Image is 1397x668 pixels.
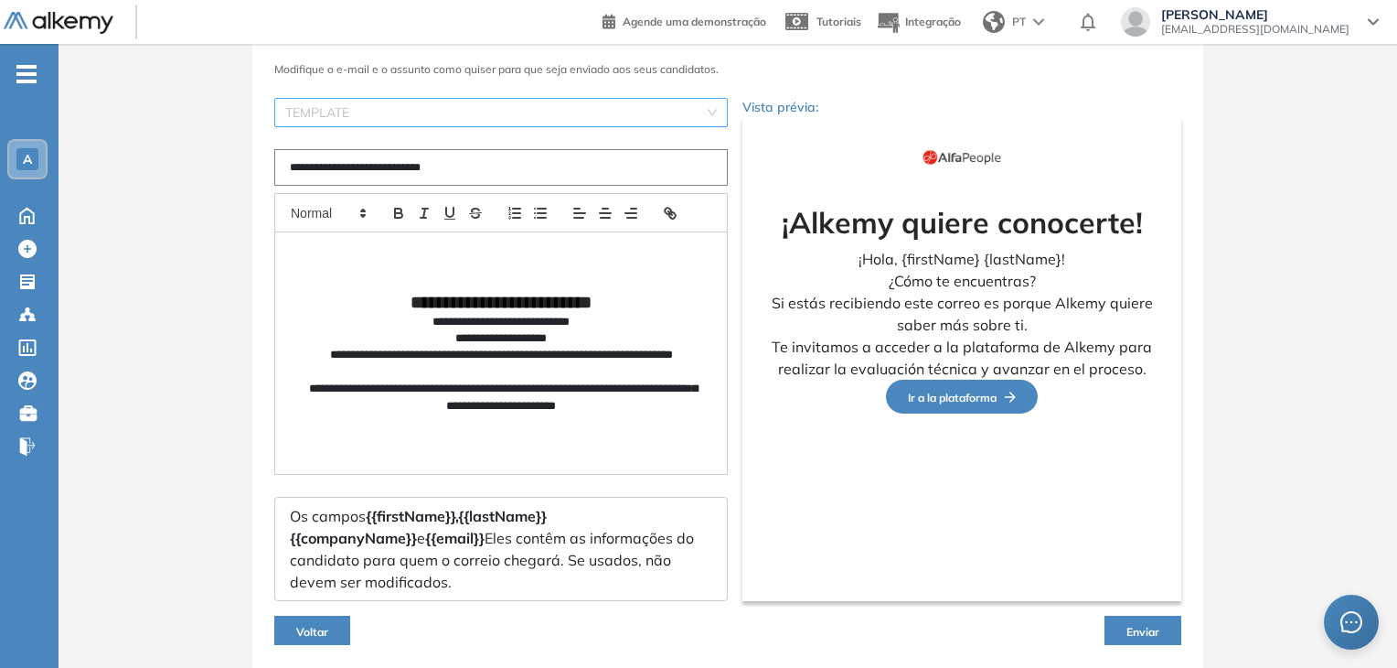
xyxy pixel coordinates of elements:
p: ¿Cómo te encuentras? [757,270,1167,292]
span: [PERSON_NAME] [1161,7,1349,22]
button: Integração [876,3,961,42]
span: Tutoriais [816,15,861,28]
span: {{lastName}} [458,507,547,525]
span: Voltar [296,625,328,639]
button: Ir a la plataformaData [886,380,1038,414]
p: ¡Hola, {firstName} {lastName}! [757,248,1167,270]
button: Enviar [1104,616,1181,645]
p: Te invitamos a acceder a la plataforma de Alkemy para realizar la evaluación técnica y avanzar en... [757,336,1167,380]
span: Integração [905,15,961,28]
img: Data [997,392,1016,403]
strong: ¡Alkemy quiere conocerte! [782,204,1143,241]
span: Enviar [1126,625,1159,639]
img: Logotipo [4,12,113,35]
p: Si estás recibiendo este correo es porque Alkemy quiere saber más sobre ti. [757,292,1167,336]
img: world [983,11,1005,33]
img: arrow [1033,18,1044,26]
span: Ir a la plataforma [908,391,1016,404]
span: {{firstName}}, [366,507,458,525]
span: PT [1012,14,1026,30]
span: {{email}} [425,529,485,547]
span: Agende uma demonstração [623,15,766,28]
button: Voltar [274,616,350,645]
a: Agende uma demonstração [603,9,766,31]
p: Vista prévia: [742,98,1181,117]
h3: Modifique o e-mail e o assunto como quiser para que seja enviado aos seus candidatos. [274,63,1181,76]
div: Os campos e Eles contêm as informações do candidato para quem o correio chegará. Se usados, não d... [274,497,728,601]
i: - [16,72,37,76]
span: [EMAIL_ADDRESS][DOMAIN_NAME] [1161,22,1349,37]
span: message [1340,611,1362,633]
img: logotipo da empresa [916,132,1008,183]
span: A [23,152,32,167]
span: {{companyName}} [290,529,417,547]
